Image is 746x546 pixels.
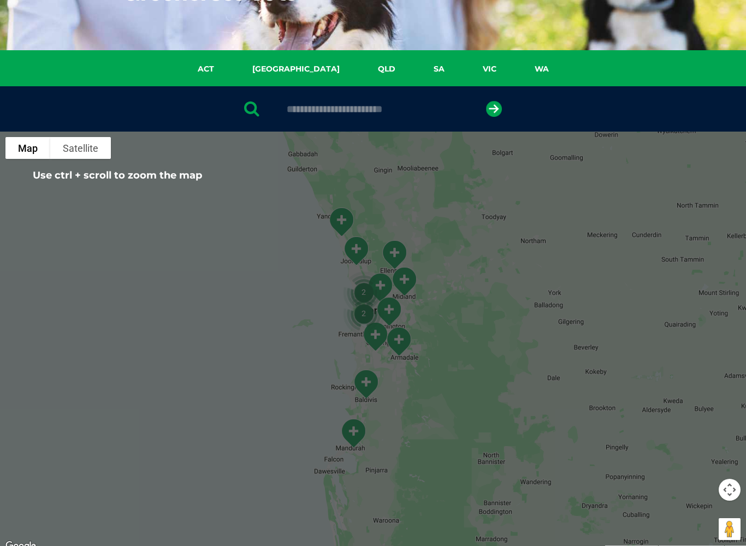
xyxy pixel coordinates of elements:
button: Show satellite imagery [50,137,111,159]
div: Butler [323,203,359,241]
div: Joondalup [338,232,374,270]
div: Cannington [371,292,407,331]
a: QLD [359,63,415,75]
a: ACT [179,63,233,75]
div: Armadale [381,322,417,361]
a: WA [516,63,568,75]
a: SA [415,63,464,75]
a: [GEOGRAPHIC_DATA] [233,63,359,75]
div: 2 [339,288,389,339]
a: VIC [464,63,516,75]
button: Show street map [5,137,50,159]
button: Map camera controls [719,479,741,501]
div: Midland [386,262,422,301]
div: Mandurah [335,414,371,453]
button: Drag Pegman onto the map to open Street View [719,518,741,540]
div: Ellenbrook [376,235,412,274]
div: Baldivis [348,365,384,403]
div: 2 [339,267,389,317]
